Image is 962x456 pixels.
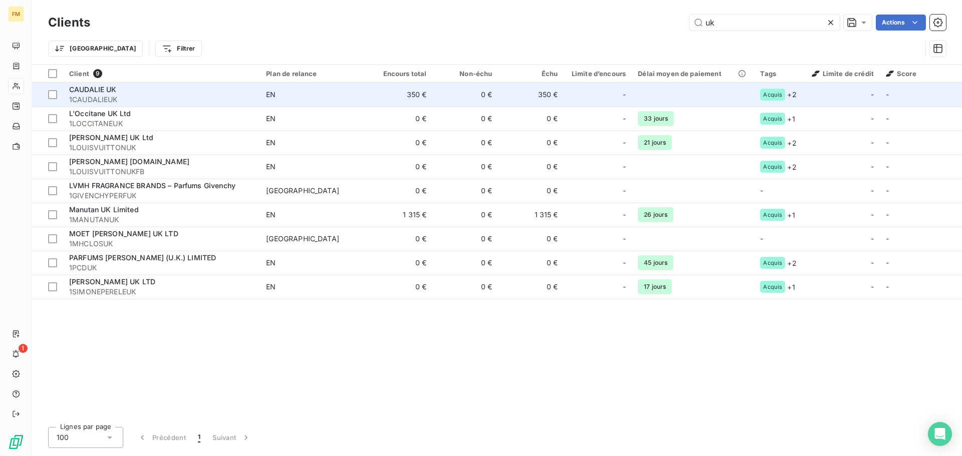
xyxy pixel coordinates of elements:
span: 17 jours [638,279,672,294]
td: 1 315 € [367,203,432,227]
span: - [623,90,626,100]
div: [GEOGRAPHIC_DATA] [266,186,339,196]
div: Non-échu [438,70,492,78]
div: EN [266,282,276,292]
span: + 2 [787,138,796,148]
td: 350 € [499,83,564,107]
button: Actions [876,15,926,31]
div: EN [266,138,276,148]
div: Plan de relance [266,70,361,78]
td: 0 € [432,251,498,275]
span: 21 jours [638,135,672,150]
span: CAUDALIE UK [69,85,117,94]
span: Acquis [763,116,782,122]
span: - [886,234,889,243]
h3: Clients [48,14,90,32]
button: Filtrer [155,41,201,57]
span: - [623,258,626,268]
td: 0 € [432,131,498,155]
div: [GEOGRAPHIC_DATA] [266,234,339,244]
td: 0 € [367,155,432,179]
span: 100 [57,432,69,442]
div: EN [266,210,276,220]
span: - [623,162,626,172]
span: - [886,258,889,267]
span: + 1 [787,210,795,220]
span: - [871,138,874,148]
td: 0 € [367,179,432,203]
span: 45 jours [638,255,673,270]
td: 0 € [432,83,498,107]
span: - [623,234,626,244]
span: Score [886,70,916,78]
div: Tags [760,70,798,78]
span: - [886,114,889,123]
span: Limite de crédit [812,70,874,78]
span: 1MHCLOSUK [69,239,254,249]
span: - [871,90,874,100]
td: 0 € [499,179,564,203]
span: 1LOCCITANEUK [69,119,254,129]
span: - [871,258,874,268]
button: Précédent [131,427,192,448]
td: 0 € [432,179,498,203]
span: Acquis [763,140,782,146]
span: MOET [PERSON_NAME] UK LTD [69,229,178,238]
span: 1PCDUK [69,263,254,273]
span: - [886,162,889,171]
span: 1CAUDALIEUK [69,95,254,105]
div: Échu [505,70,558,78]
div: EN [266,90,276,100]
button: [GEOGRAPHIC_DATA] [48,41,143,57]
td: 0 € [367,251,432,275]
td: 0 € [499,155,564,179]
span: - [760,234,763,243]
div: FM [8,6,24,22]
span: Acquis [763,92,782,98]
span: + 1 [787,114,795,124]
span: 1MANUTANUK [69,215,254,225]
span: - [871,282,874,292]
span: - [886,210,889,219]
span: - [886,138,889,147]
span: + 2 [787,258,796,268]
span: - [623,282,626,292]
td: 0 € [367,107,432,131]
span: Client [69,70,89,78]
span: - [871,186,874,196]
span: 1LOUISVUITTONUK [69,143,254,153]
td: 0 € [432,203,498,227]
div: Encours total [373,70,426,78]
span: Manutan UK Limited [69,205,139,214]
span: 1LOUISVUITTONUKFB [69,167,254,177]
td: 0 € [432,107,498,131]
div: Open Intercom Messenger [928,422,952,446]
span: 1GIVENCHYPERFUK [69,191,254,201]
td: 0 € [499,275,564,299]
span: [PERSON_NAME] [DOMAIN_NAME] [69,157,189,166]
div: EN [266,258,276,268]
span: [PERSON_NAME] UK Ltd [69,133,153,142]
td: 0 € [499,131,564,155]
span: 1SIMONEPERELEUK [69,287,254,297]
td: 0 € [499,251,564,275]
td: 0 € [367,131,432,155]
span: LVMH FRAGRANCE BRANDS – Parfums Givenchy [69,181,235,190]
button: Suivant [206,427,257,448]
td: 0 € [432,275,498,299]
span: Acquis [763,164,782,170]
td: 350 € [367,83,432,107]
span: L'Occitane UK Ltd [69,109,131,118]
td: 0 € [367,275,432,299]
span: + 1 [787,282,795,292]
span: 26 jours [638,207,673,222]
div: Délai moyen de paiement [638,70,748,78]
span: + 2 [787,89,796,100]
span: - [871,114,874,124]
div: EN [266,162,276,172]
span: 1 [198,432,200,442]
span: - [886,186,889,195]
span: 33 jours [638,111,674,126]
span: - [871,210,874,220]
span: Acquis [763,212,782,218]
